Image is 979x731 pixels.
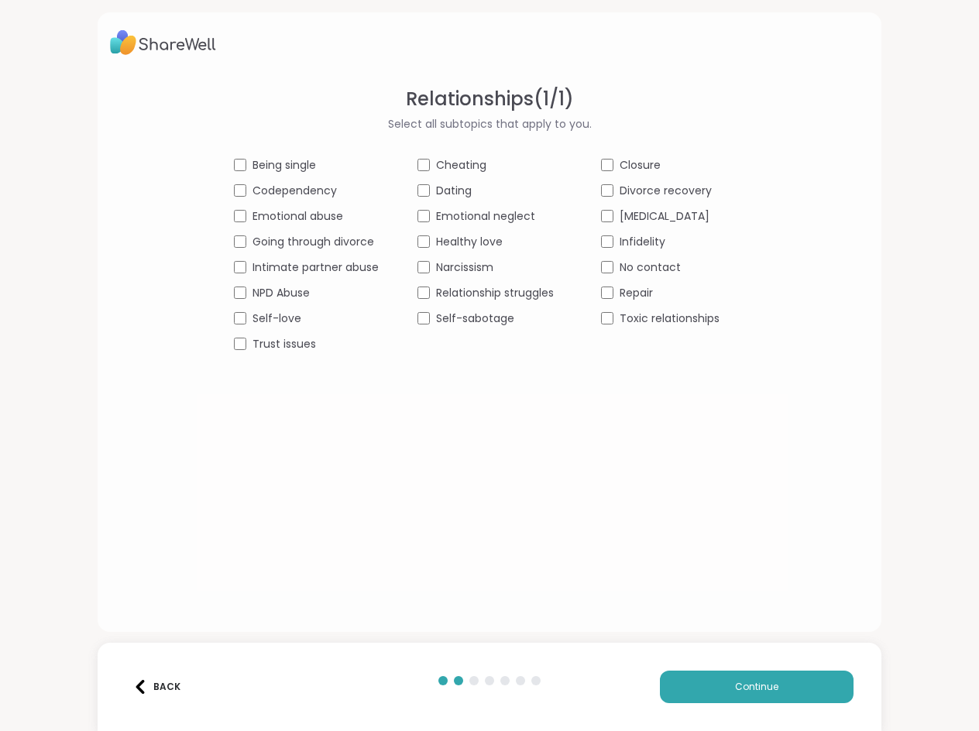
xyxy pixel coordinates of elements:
[436,285,554,301] span: Relationship struggles
[620,157,661,173] span: Closure
[110,25,216,60] img: ShareWell Logo
[620,208,709,225] span: [MEDICAL_DATA]
[388,116,592,132] span: Select all subtopics that apply to you.
[252,336,316,352] span: Trust issues
[620,311,720,327] span: Toxic relationships
[436,157,486,173] span: Cheating
[436,208,535,225] span: Emotional neglect
[660,671,854,703] button: Continue
[252,208,343,225] span: Emotional abuse
[735,680,778,694] span: Continue
[252,311,301,327] span: Self-love
[620,285,653,301] span: Repair
[620,183,712,199] span: Divorce recovery
[436,311,514,327] span: Self-sabotage
[252,234,374,250] span: Going through divorce
[436,183,472,199] span: Dating
[436,234,503,250] span: Healthy love
[436,259,493,276] span: Narcissism
[125,671,187,703] button: Back
[406,85,574,113] span: Relationships ( 1 / 1 )
[133,680,180,694] div: Back
[252,259,379,276] span: Intimate partner abuse
[252,285,310,301] span: NPD Abuse
[620,259,681,276] span: No contact
[620,234,665,250] span: Infidelity
[252,183,337,199] span: Codependency
[252,157,316,173] span: Being single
